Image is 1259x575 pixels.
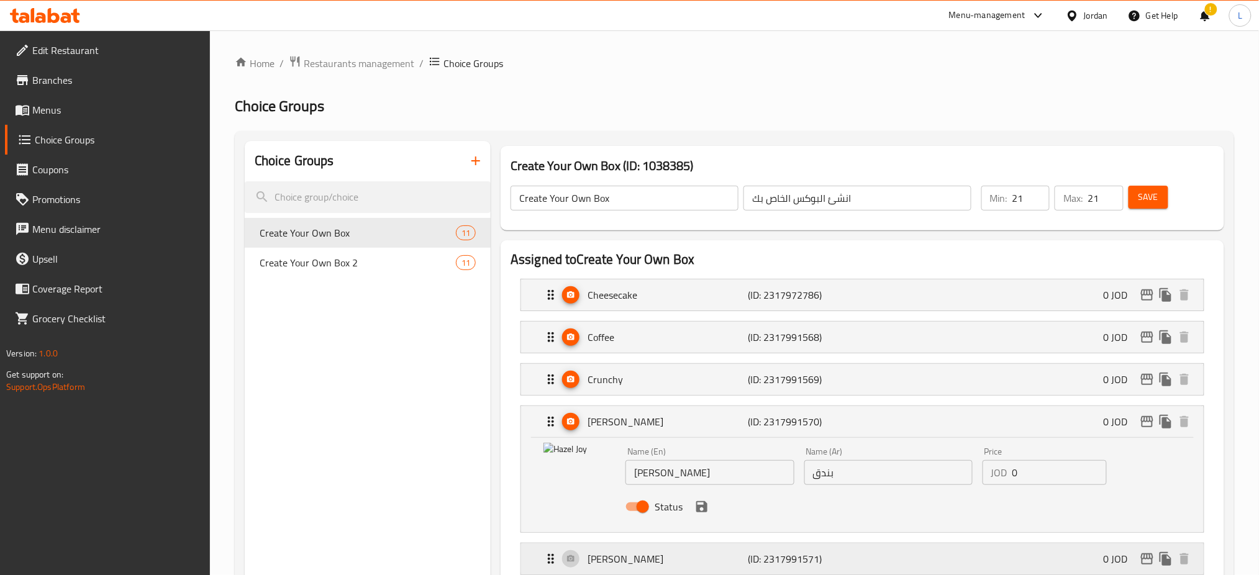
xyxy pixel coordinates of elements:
[1063,191,1083,206] p: Max:
[1012,460,1107,485] input: Please enter price
[6,366,63,383] span: Get support on:
[990,191,1007,206] p: Min:
[289,55,414,71] a: Restaurants management
[588,330,748,345] p: Coffee
[655,499,683,514] span: Status
[5,304,211,333] a: Grocery Checklist
[260,255,456,270] span: Create Your Own Box 2
[625,460,794,485] input: Enter name En
[1104,414,1138,429] p: 0 JOD
[245,218,491,248] div: Create Your Own Box11
[588,551,748,566] p: [PERSON_NAME]
[6,379,85,395] a: Support.OpsPlatform
[748,372,855,387] p: (ID: 2317991569)
[1129,186,1168,209] button: Save
[511,358,1214,401] li: Expand
[1175,412,1194,431] button: delete
[5,184,211,214] a: Promotions
[949,8,1025,23] div: Menu-management
[304,56,414,71] span: Restaurants management
[5,214,211,244] a: Menu disclaimer
[5,35,211,65] a: Edit Restaurant
[748,551,855,566] p: (ID: 2317991571)
[521,279,1204,310] div: Expand
[1138,412,1157,431] button: edit
[5,95,211,125] a: Menus
[511,274,1214,316] li: Expand
[6,345,37,361] span: Version:
[511,250,1214,269] h2: Assigned to Create Your Own Box
[280,56,284,71] li: /
[443,56,503,71] span: Choice Groups
[693,497,711,516] button: save
[521,322,1204,353] div: Expand
[1238,9,1242,22] span: L
[32,73,201,88] span: Branches
[748,287,855,302] p: (ID: 2317972786)
[32,102,201,117] span: Menus
[456,225,476,240] div: Choices
[588,372,748,387] p: Crunchy
[748,414,855,429] p: (ID: 2317991570)
[32,192,201,207] span: Promotions
[1138,550,1157,568] button: edit
[235,56,275,71] a: Home
[1084,9,1108,22] div: Jordan
[255,152,334,170] h2: Choice Groups
[1157,370,1175,389] button: duplicate
[32,222,201,237] span: Menu disclaimer
[521,364,1204,395] div: Expand
[235,55,1234,71] nav: breadcrumb
[588,414,748,429] p: [PERSON_NAME]
[1104,330,1138,345] p: 0 JOD
[1157,412,1175,431] button: duplicate
[1104,551,1138,566] p: 0 JOD
[1157,286,1175,304] button: duplicate
[1138,286,1157,304] button: edit
[804,460,973,485] input: Enter name Ar
[1138,370,1157,389] button: edit
[1104,372,1138,387] p: 0 JOD
[1157,328,1175,346] button: duplicate
[1175,286,1194,304] button: delete
[588,287,748,302] p: Cheesecake
[5,274,211,304] a: Coverage Report
[511,156,1214,176] h3: Create Your Own Box (ID: 1038385)
[1157,550,1175,568] button: duplicate
[456,255,476,270] div: Choices
[1175,370,1194,389] button: delete
[521,543,1204,574] div: Expand
[32,162,201,177] span: Coupons
[245,248,491,278] div: Create Your Own Box 211
[543,443,623,522] img: Hazel Joy
[748,330,855,345] p: (ID: 2317991568)
[245,181,491,213] input: search
[991,465,1007,480] p: JOD
[39,345,58,361] span: 1.0.0
[35,132,201,147] span: Choice Groups
[1175,550,1194,568] button: delete
[521,406,1204,437] div: Expand
[419,56,424,71] li: /
[5,125,211,155] a: Choice Groups
[32,43,201,58] span: Edit Restaurant
[1139,189,1158,205] span: Save
[511,401,1214,538] li: ExpandHazel JoyName (En)Name (Ar)PriceJODStatussave
[32,281,201,296] span: Coverage Report
[5,244,211,274] a: Upsell
[32,311,201,326] span: Grocery Checklist
[32,251,201,266] span: Upsell
[1138,328,1157,346] button: edit
[511,316,1214,358] li: Expand
[457,227,475,239] span: 11
[1104,287,1138,302] p: 0 JOD
[457,257,475,269] span: 11
[260,225,456,240] span: Create Your Own Box
[5,65,211,95] a: Branches
[5,155,211,184] a: Coupons
[1175,328,1194,346] button: delete
[235,92,324,120] span: Choice Groups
